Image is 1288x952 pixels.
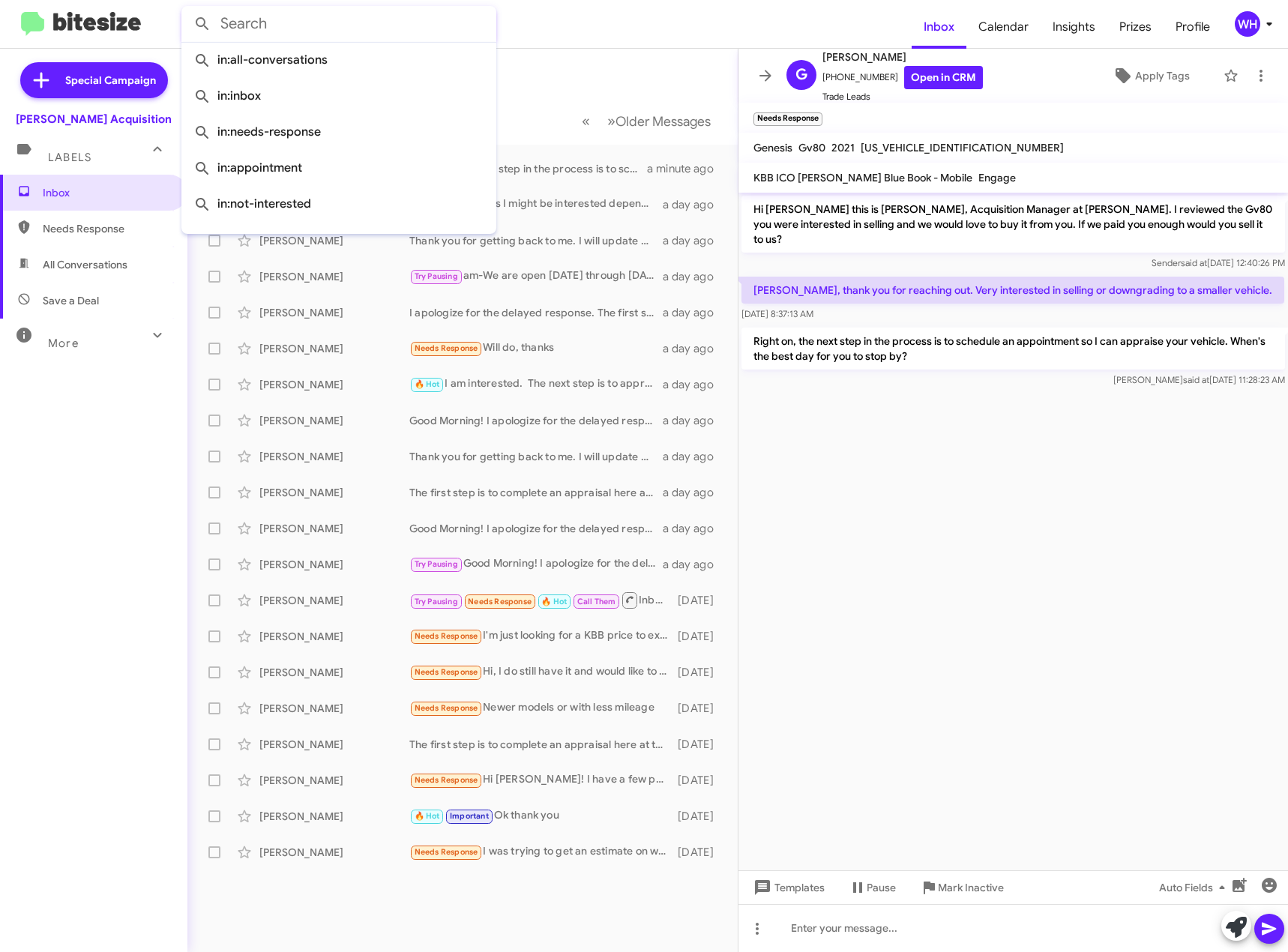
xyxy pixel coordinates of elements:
span: Important [450,811,489,821]
span: Apply Tags [1135,62,1190,89]
span: Try Pausing [415,271,458,281]
div: The first step is to complete an appraisal here at the dealership. Once we complete an inspection... [409,485,663,500]
div: I'm just looking for a KBB price to export my CRV from the [GEOGRAPHIC_DATA] into [GEOGRAPHIC_DAT... [409,627,675,645]
div: I was trying to get an estimate on what it was worth there and it wouldn't tell me and said the d... [409,843,675,861]
a: Prizes [1107,5,1164,49]
input: Search [181,6,496,42]
span: Engage [978,171,1016,184]
div: [DATE] [675,665,726,680]
p: [PERSON_NAME], thank you for reaching out. Very interested in selling or downgrading to a smaller... [741,277,1284,304]
span: [DATE] 8:37:13 AM [741,308,813,319]
div: [PERSON_NAME] [259,305,409,320]
div: [PERSON_NAME] [259,809,409,824]
button: WH [1222,11,1272,37]
a: Inbox [912,5,966,49]
span: » [607,112,616,130]
a: Open in CRM [904,66,983,89]
button: Auto Fields [1147,874,1243,901]
div: [PERSON_NAME] [259,341,409,356]
div: [DATE] [675,809,726,824]
span: 🔥 Hot [541,597,567,606]
span: Needs Response [43,221,170,236]
span: Needs Response [415,631,478,641]
span: Try Pausing [415,559,458,569]
div: a minute ago [647,161,726,176]
div: a day ago [663,377,726,392]
span: Gv80 [798,141,825,154]
span: in:appointment [193,150,484,186]
span: Save a Deal [43,293,99,308]
div: a day ago [663,449,726,464]
div: a day ago [663,233,726,248]
div: [PERSON_NAME] [259,737,409,752]
div: Thank you for getting back to me. I will update my records. [409,233,663,248]
button: Apply Tags [1086,62,1216,89]
span: [PERSON_NAME] [822,48,983,66]
div: [PERSON_NAME] [259,665,409,680]
span: in:inbox [193,78,484,114]
div: [PERSON_NAME] [259,773,409,788]
div: [PERSON_NAME] [259,701,409,716]
span: Needs Response [468,597,532,606]
span: KBB ICO [PERSON_NAME] Blue Book - Mobile [753,171,972,184]
div: [DATE] [675,845,726,860]
div: The first step is to complete an appraisal here at the dealership. Once we complete an inspection... [409,737,675,752]
div: a day ago [663,305,726,320]
span: Templates [750,874,825,901]
div: [DATE] [675,737,726,752]
span: Needs Response [415,847,478,857]
div: [PERSON_NAME] [259,377,409,392]
span: Needs Response [415,667,478,677]
span: Sender [DATE] 12:40:26 PM [1152,257,1285,268]
div: a day ago [663,269,726,284]
div: a day ago [663,413,726,428]
div: [PERSON_NAME] [259,845,409,860]
span: Trade Leads [822,89,983,104]
div: Thank you for getting back to me. I will update my records. [409,449,663,464]
span: 2021 [831,141,855,154]
div: [DATE] [675,629,726,644]
span: Needs Response [415,703,478,713]
div: [DATE] [675,701,726,716]
span: Insights [1041,5,1107,49]
div: Good Morning! I apologize for the delayed response. Just following up. Are you still interested i... [409,521,663,536]
a: Calendar [966,5,1041,49]
div: a day ago [663,521,726,536]
div: Good Morning! I apologize for the delayed response. Just following up. Are you still interested i... [409,413,663,428]
span: More [48,337,79,350]
span: in:sold-verified [193,222,484,258]
button: Mark Inactive [908,874,1016,901]
span: said at [1181,257,1207,268]
span: Needs Response [415,775,478,785]
button: Pause [837,874,908,901]
p: Hi [PERSON_NAME] this is [PERSON_NAME], Acquisition Manager at [PERSON_NAME]. I reviewed the Gv80... [741,196,1285,253]
div: Inbound Call [409,591,675,609]
span: [PERSON_NAME] [DATE] 11:28:23 AM [1113,374,1285,385]
div: I apologize for the delayed response. The first step is to appraise your vehicle. Once we complet... [409,305,663,320]
span: Labels [48,151,91,164]
div: [PERSON_NAME] [259,593,409,608]
span: Needs Response [415,343,478,353]
div: [PERSON_NAME] [259,485,409,500]
div: [PERSON_NAME] [259,629,409,644]
div: a day ago [663,197,726,212]
div: Yes I might be interested depending on the amount and if you guys have hybrid van I could trade for [409,196,663,213]
div: Ok thank you [409,807,675,825]
span: All Conversations [43,257,127,272]
div: Will do, thanks [409,340,663,357]
span: Inbox [43,185,170,200]
span: Mark Inactive [938,874,1004,901]
div: I am interested. The next step is to appraise your 4runner. Are you able to stop by the dealershi... [409,376,663,393]
div: Newer models or with less mileage [409,699,675,717]
span: Auto Fields [1159,874,1231,901]
nav: Page navigation example [574,106,720,136]
a: Special Campaign [20,62,168,98]
span: Profile [1164,5,1222,49]
span: said at [1183,374,1209,385]
div: am-We are open [DATE] through [DATE] from pm and [DATE] til 1 pm [409,268,663,285]
span: in:all-conversations [193,42,484,78]
span: [US_VEHICLE_IDENTIFICATION_NUMBER] [861,141,1064,154]
div: [PERSON_NAME] [259,413,409,428]
div: WH [1235,11,1260,37]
